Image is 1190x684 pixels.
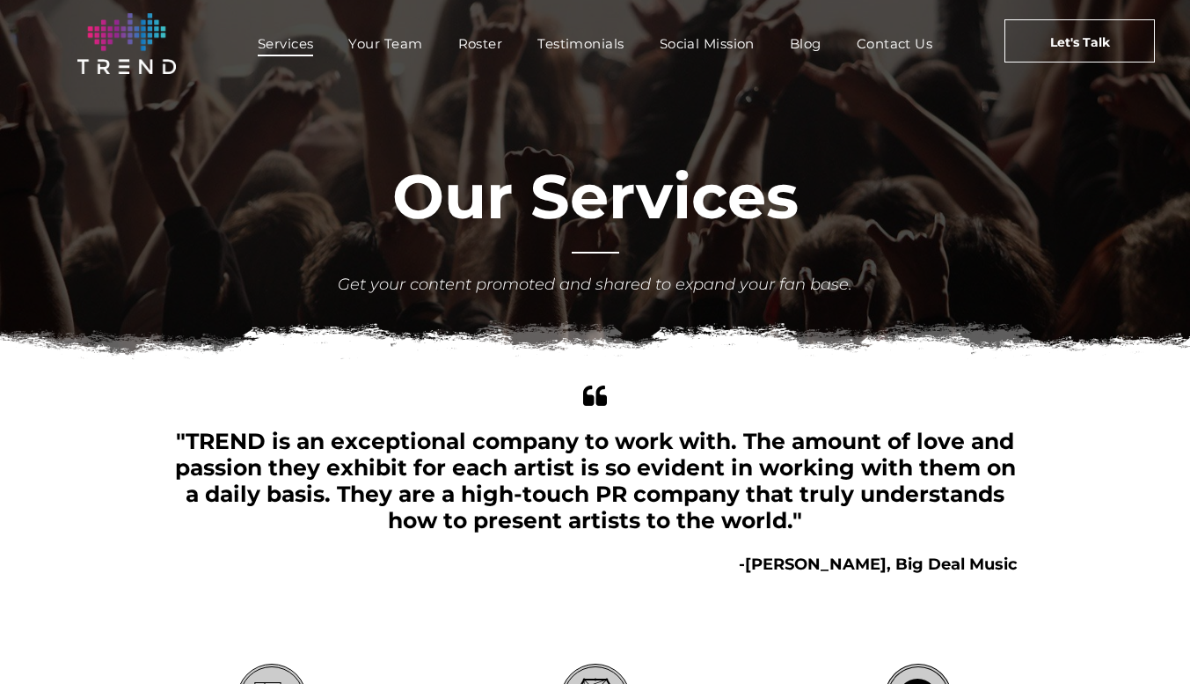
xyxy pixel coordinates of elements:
[331,31,440,56] a: Your Team
[772,31,839,56] a: Blog
[175,428,1016,533] span: "TREND is an exceptional company to work with. The amount of love and passion they exhibit for ea...
[441,31,521,56] a: Roster
[1102,599,1190,684] iframe: Chat Widget
[739,555,1018,574] b: -[PERSON_NAME], Big Deal Music
[642,31,772,56] a: Social Mission
[240,31,332,56] a: Services
[1004,19,1155,63] a: Let's Talk
[77,13,176,74] img: logo
[1050,20,1110,64] span: Let's Talk
[336,273,855,297] div: Get your content promoted and shared to expand your fan base.
[392,158,799,234] font: Our Services
[839,31,951,56] a: Contact Us
[520,31,641,56] a: Testimonials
